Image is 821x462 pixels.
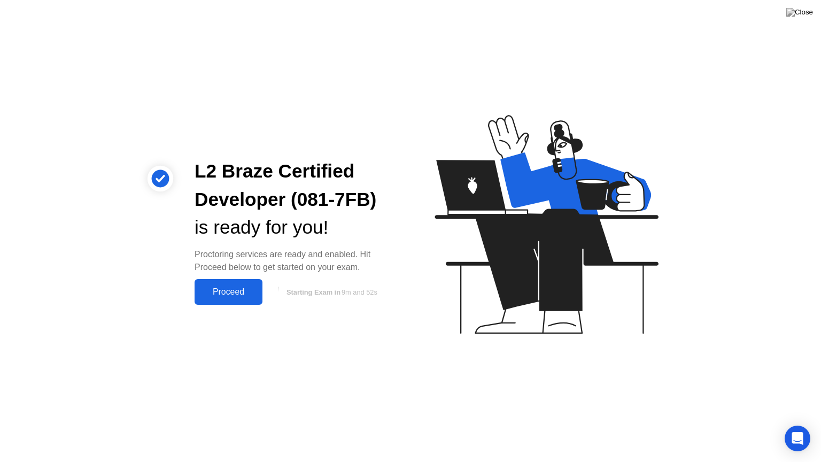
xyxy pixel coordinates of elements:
[786,8,813,17] img: Close
[785,426,810,451] div: Open Intercom Messenger
[195,279,262,305] button: Proceed
[195,248,393,274] div: Proctoring services are ready and enabled. Hit Proceed below to get started on your exam.
[195,213,393,242] div: is ready for you!
[342,288,377,296] span: 9m and 52s
[195,157,393,214] div: L2 Braze Certified Developer (081-7FB)
[268,282,393,302] button: Starting Exam in9m and 52s
[198,287,259,297] div: Proceed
